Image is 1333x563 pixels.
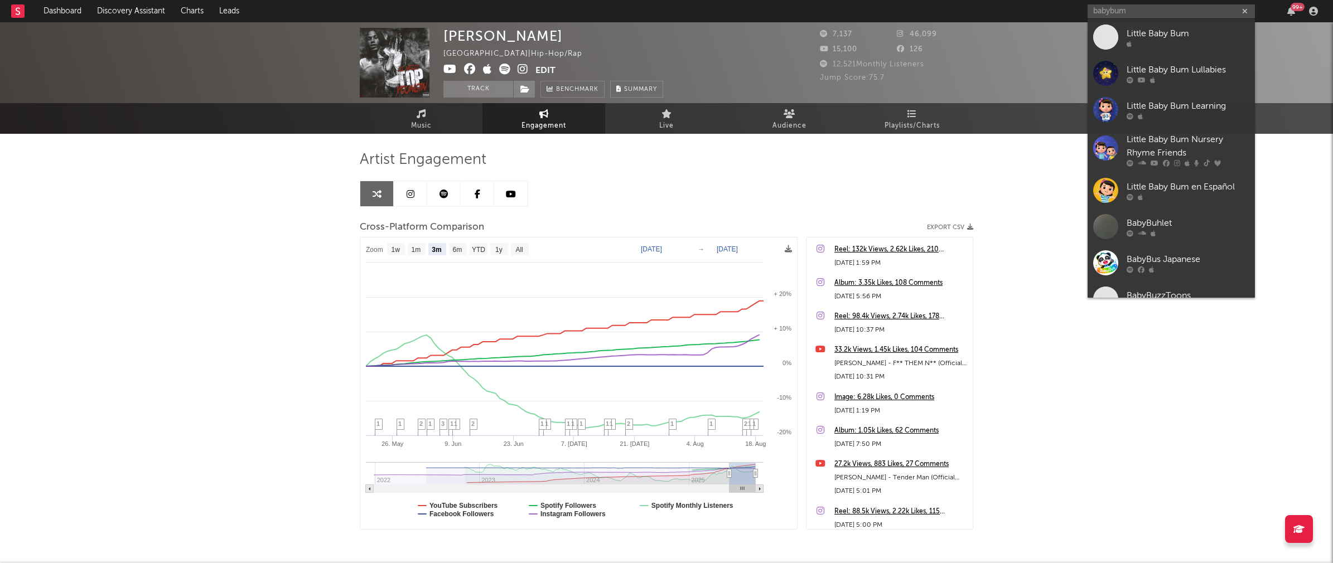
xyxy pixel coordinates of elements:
[709,420,713,427] span: 1
[744,420,747,427] span: 2
[834,484,967,498] div: [DATE] 5:01 PM
[748,420,751,427] span: 1
[1127,63,1249,76] div: Little Baby Bum Lullabies
[885,119,940,133] span: Playlists/Charts
[515,246,523,254] text: All
[777,429,791,435] text: -20%
[820,46,857,53] span: 15,100
[834,370,967,384] div: [DATE] 10:31 PM
[834,424,967,438] a: Album: 1.05k Likes, 62 Comments
[392,246,400,254] text: 1w
[360,103,482,134] a: Music
[429,510,494,518] text: Facebook Followers
[1127,133,1249,160] div: Little Baby Bum Nursery Rhyme Friends
[897,46,923,53] span: 126
[834,256,967,270] div: [DATE] 1:59 PM
[1088,245,1255,281] a: BabyBus Japanese
[1291,3,1305,11] div: 99 +
[687,440,704,447] text: 4. Aug
[567,420,570,427] span: 1
[659,119,674,133] span: Live
[605,103,728,134] a: Live
[540,502,596,509] text: Spotify Followers
[834,518,967,532] div: [DATE] 5:00 PM
[834,323,967,337] div: [DATE] 10:37 PM
[381,440,404,447] text: 26. May
[441,420,445,427] span: 3
[670,420,674,427] span: 1
[745,440,766,447] text: 18. Aug
[1088,128,1255,172] a: Little Baby Bum Nursery Rhyme Friends
[606,420,609,427] span: 1
[360,221,484,234] span: Cross-Platform Comparison
[1127,180,1249,193] div: Little Baby Bum en Español
[834,438,967,451] div: [DATE] 7:50 PM
[651,502,733,509] text: Spotify Monthly Listeners
[834,404,967,418] div: [DATE] 1:19 PM
[445,440,461,447] text: 9. Jun
[495,246,503,254] text: 1y
[540,81,605,98] a: Benchmark
[411,119,432,133] span: Music
[834,276,967,290] a: Album: 3.35k Likes, 108 Comments
[834,505,967,518] a: Reel: 88.5k Views, 2.22k Likes, 115 Comments
[834,391,967,404] a: Image: 6.28k Likes, 0 Comments
[429,502,498,509] text: YouTube Subscribers
[535,64,556,77] button: Edit
[450,420,453,427] span: 1
[834,471,967,484] div: [PERSON_NAME] - Tender Man (Official Music Video)
[1127,99,1249,113] div: Little Baby Bum Learning
[453,246,462,254] text: 6m
[419,420,423,427] span: 2
[717,245,738,253] text: [DATE]
[540,510,606,518] text: Instagram Followers
[454,420,457,427] span: 1
[752,420,756,427] span: 1
[834,290,967,303] div: [DATE] 5:56 PM
[443,81,513,98] button: Track
[897,31,937,38] span: 46,099
[376,420,380,427] span: 1
[641,245,662,253] text: [DATE]
[398,420,402,427] span: 1
[820,31,852,38] span: 7,137
[571,420,574,427] span: 1
[1088,172,1255,208] a: Little Baby Bum en Español
[482,103,605,134] a: Engagement
[412,246,421,254] text: 1m
[610,81,663,98] button: Summary
[1287,7,1295,16] button: 99+
[471,420,475,427] span: 2
[820,61,924,68] span: 12,521 Monthly Listeners
[540,420,544,427] span: 1
[834,243,967,256] div: Reel: 132k Views, 2.62k Likes, 210 Comments
[834,357,967,370] div: [PERSON_NAME] - F** THEM N** (Official Music Video)
[834,343,967,357] a: 33.2k Views, 1.45k Likes, 104 Comments
[443,28,563,44] div: [PERSON_NAME]
[820,74,885,81] span: Jump Score: 75.7
[432,246,441,254] text: 3m
[1127,289,1249,302] div: BabyBuzzToons
[772,119,806,133] span: Audience
[545,420,548,427] span: 1
[443,47,595,61] div: [GEOGRAPHIC_DATA] | Hip-Hop/Rap
[624,86,657,93] span: Summary
[1127,216,1249,230] div: BabyBuhlet
[851,103,973,134] a: Playlists/Charts
[1127,27,1249,40] div: Little Baby Bum
[698,245,704,253] text: →
[610,420,613,427] span: 1
[561,440,587,447] text: 7. [DATE]
[834,458,967,471] a: 27.2k Views, 883 Likes, 27 Comments
[728,103,851,134] a: Audience
[556,83,598,96] span: Benchmark
[1088,55,1255,91] a: Little Baby Bum Lullabies
[428,420,432,427] span: 1
[1088,19,1255,55] a: Little Baby Bum
[1088,281,1255,317] a: BabyBuzzToons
